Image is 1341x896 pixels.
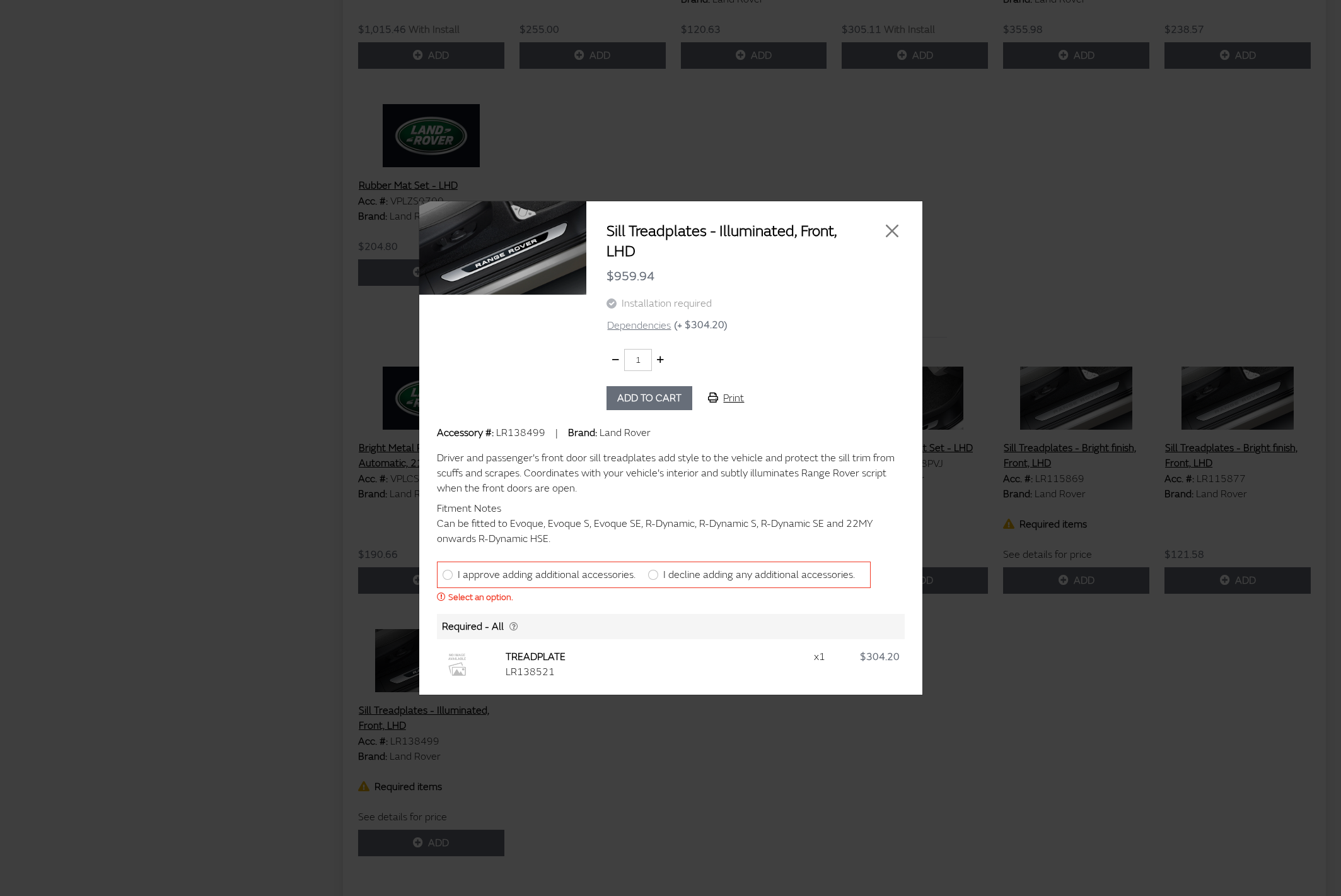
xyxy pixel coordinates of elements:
label: I decline adding any additional accessories. [663,567,855,582]
label: Accessory #: [437,425,494,440]
button: Print [697,386,755,410]
span: Installation required [622,297,712,310]
h2: Sill Treadplates - Illuminated, Front, LHD [607,221,850,262]
div: LR138521 [506,664,799,680]
button: Add to cart [607,386,692,410]
button: Dependencies [607,317,671,334]
div: x1 [814,649,832,664]
button: Close [883,221,902,240]
label: I approve adding additional accessories. [458,567,636,582]
div: Can be fitted to Evoque, Evoque S, Evoque SE, R-Dynamic, R-Dynamic S, R-Dynamic SE and 22MY onwar... [437,516,905,546]
label: Fitment Notes [437,501,501,516]
div: $304.20 [847,649,899,664]
img: Image for Sill Treadplates - Illuminated, Front, LHD [419,201,587,295]
span: | [555,427,558,439]
div: $959.94 [607,262,902,291]
img: Image for TREADPLATE [442,649,472,680]
label: Brand: [568,425,597,440]
div: Select an option. [437,591,905,604]
div: TREADPLATE [506,649,799,664]
span: LR138499 [496,427,545,439]
div: Driver and passenger's front door sill treadplates add style to the vehicle and protect the sill ... [437,451,905,496]
span: Land Rover [600,427,651,439]
span: Required - All [442,620,504,633]
span: (+ $304.20) [674,317,728,334]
